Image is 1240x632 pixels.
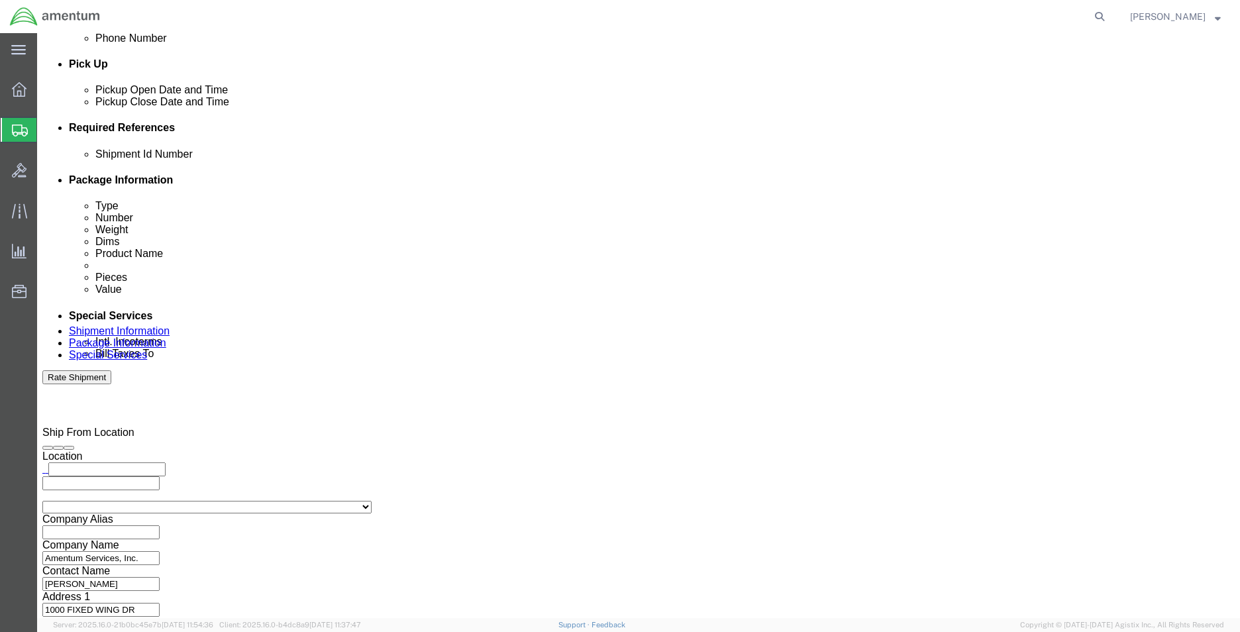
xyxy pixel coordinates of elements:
[162,621,213,629] span: [DATE] 11:54:36
[1129,9,1221,25] button: [PERSON_NAME]
[309,621,361,629] span: [DATE] 11:37:47
[53,621,213,629] span: Server: 2025.16.0-21b0bc45e7b
[1130,9,1206,24] span: Payton Perdue
[9,7,101,26] img: logo
[219,621,361,629] span: Client: 2025.16.0-b4dc8a9
[1020,619,1224,631] span: Copyright © [DATE]-[DATE] Agistix Inc., All Rights Reserved
[558,621,592,629] a: Support
[37,33,1240,618] iframe: FS Legacy Container
[592,621,625,629] a: Feedback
